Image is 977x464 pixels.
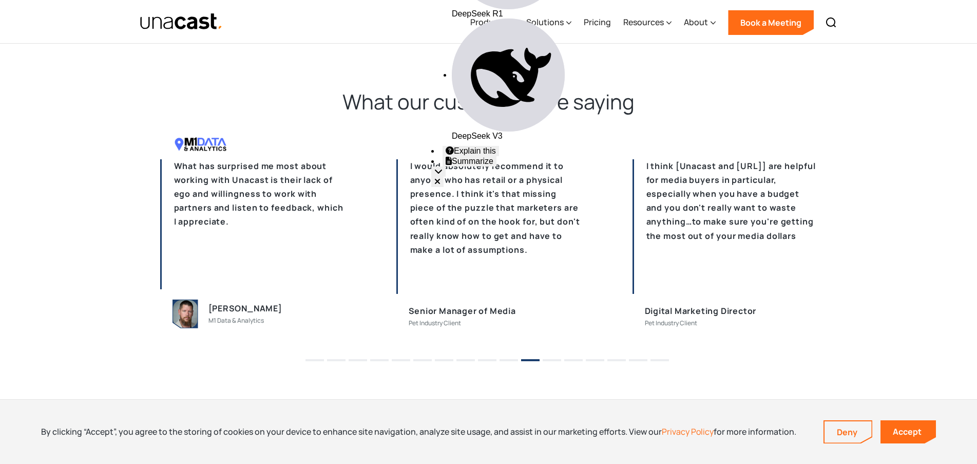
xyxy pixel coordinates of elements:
[633,159,817,294] p: I think [Unacast and [URL]] are helpful for media buyers in particular, especially when you have ...
[500,359,518,361] button: 10 of 6
[392,359,410,361] button: 5 of 6
[41,426,796,437] div: By clicking “Accept”, you agree to the storing of cookies on your device to enhance site navigati...
[454,146,496,155] span: Explain this
[728,10,814,35] a: Book a Meeting
[435,359,453,361] button: 7 of 6
[607,359,626,361] button: 15 of 6
[174,136,244,152] img: company logo
[443,156,496,166] button: Summarize
[327,359,346,361] button: 2 of 6
[160,88,817,115] h2: What our customers are saying
[452,157,493,165] span: Summarize
[478,359,496,361] button: 9 of 6
[140,13,223,31] a: home
[662,426,714,437] a: Privacy Policy
[825,421,872,443] a: Deny
[305,359,324,361] button: 1 of 6
[140,13,223,31] img: Unacast text logo
[584,2,611,44] a: Pricing
[629,359,647,361] button: 16 of 6
[564,359,583,361] button: 13 of 6
[684,16,708,28] div: About
[645,304,757,318] div: Digital Marketing Director
[413,359,432,361] button: 6 of 6
[521,359,540,361] button: 11 of 6
[452,18,565,132] img: deepseek-r1.svg
[208,315,264,326] div: M1 Data & Analytics
[208,302,282,315] div: [PERSON_NAME]
[880,420,936,443] a: Accept
[452,18,565,141] div: DeepSeek V3
[396,159,581,294] p: I would absolutely recommend it to anyone who has retail or a physical presence. I think it's tha...
[349,359,367,361] button: 3 of 6
[650,359,669,361] button: 17 of 6
[409,318,461,328] div: Pet Industry Client
[456,359,475,361] button: 8 of 6
[586,359,604,361] button: 14 of 6
[623,2,672,44] div: Resources
[684,2,716,44] div: About
[409,304,516,318] div: Senior Manager of Media
[543,359,561,361] button: 12 of 6
[623,16,664,28] div: Resources
[645,318,697,328] div: Pet Industry Client
[443,146,499,156] button: Explain this
[173,300,198,328] img: person image
[370,359,389,361] button: 4 of 6
[825,16,837,29] img: Search icon
[160,159,345,289] p: What has surprised me most about working with Unacast is their lack of ego and willingness to wor...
